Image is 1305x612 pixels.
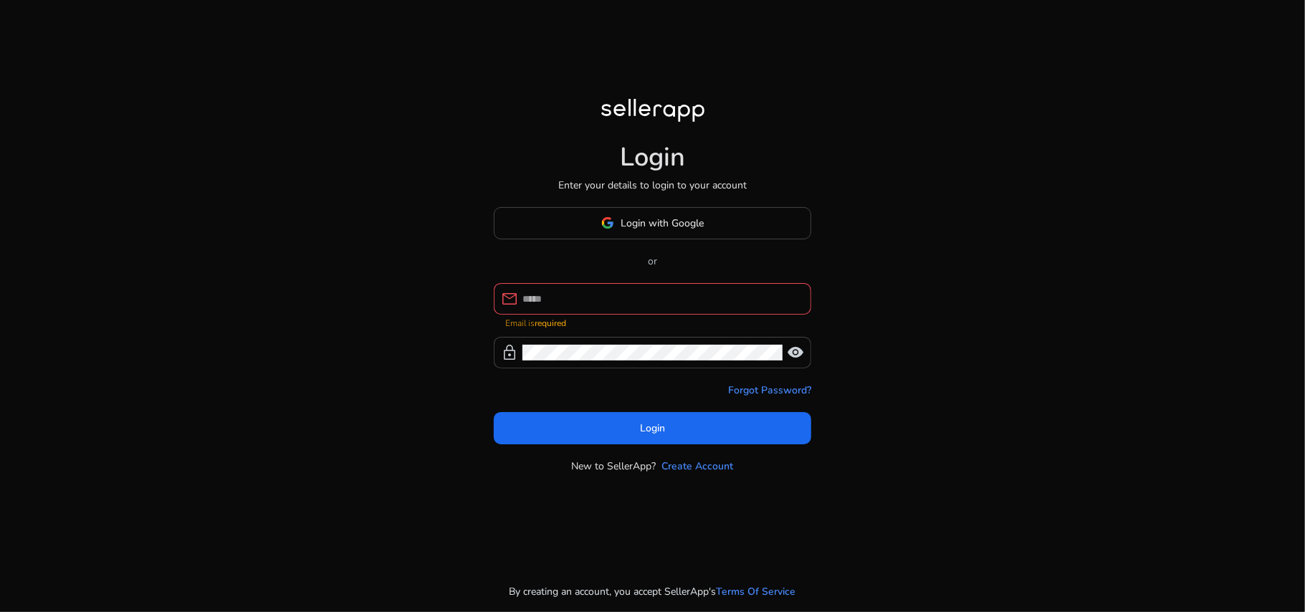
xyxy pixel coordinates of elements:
a: Terms Of Service [717,584,796,599]
p: or [494,254,811,269]
span: mail [501,290,518,307]
strong: required [535,317,566,329]
img: google-logo.svg [601,216,614,229]
span: Login with Google [621,216,704,231]
span: Login [640,421,665,436]
button: Login [494,412,811,444]
span: visibility [787,344,804,361]
button: Login with Google [494,207,811,239]
a: Create Account [662,459,734,474]
h1: Login [620,142,685,173]
span: lock [501,344,518,361]
a: Forgot Password? [728,383,811,398]
mat-error: Email is [505,315,800,330]
p: New to SellerApp? [572,459,656,474]
p: Enter your details to login to your account [558,178,747,193]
